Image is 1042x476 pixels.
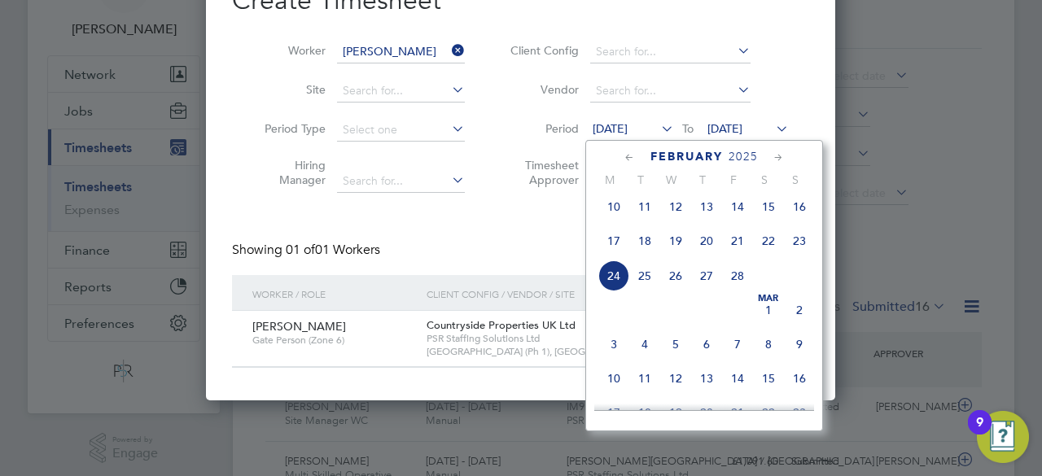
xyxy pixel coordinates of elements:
[784,191,815,222] span: 16
[784,225,815,256] span: 23
[337,119,465,142] input: Select one
[784,397,815,428] span: 23
[784,295,815,325] span: 2
[286,242,315,258] span: 01 of
[729,150,758,164] span: 2025
[660,329,691,360] span: 5
[625,172,656,187] span: T
[660,191,691,222] span: 12
[753,397,784,428] span: 22
[749,172,780,187] span: S
[718,172,749,187] span: F
[722,191,753,222] span: 14
[691,397,722,428] span: 20
[598,260,629,291] span: 24
[629,191,660,222] span: 11
[629,363,660,394] span: 11
[232,242,383,259] div: Showing
[252,158,326,187] label: Hiring Manager
[598,225,629,256] span: 17
[722,397,753,428] span: 21
[660,363,691,394] span: 12
[660,260,691,291] span: 26
[427,332,680,345] span: PSR Staffing Solutions Ltd
[691,329,722,360] span: 6
[629,397,660,428] span: 18
[427,318,576,332] span: Countryside Properties UK Ltd
[286,242,380,258] span: 01 Workers
[753,191,784,222] span: 15
[598,329,629,360] span: 3
[660,397,691,428] span: 19
[691,225,722,256] span: 20
[707,121,742,136] span: [DATE]
[753,295,784,325] span: 1
[506,158,579,187] label: Timesheet Approver
[629,260,660,291] span: 25
[598,363,629,394] span: 10
[590,41,751,63] input: Search for...
[691,363,722,394] span: 13
[784,329,815,360] span: 9
[506,43,579,58] label: Client Config
[252,319,346,334] span: [PERSON_NAME]
[252,121,326,136] label: Period Type
[753,329,784,360] span: 8
[753,363,784,394] span: 15
[427,345,680,358] span: [GEOGRAPHIC_DATA] (Ph 1), [GEOGRAPHIC_DATA]
[753,225,784,256] span: 22
[977,411,1029,463] button: Open Resource Center, 9 new notifications
[252,43,326,58] label: Worker
[656,172,687,187] span: W
[337,41,465,63] input: Search for...
[677,118,698,139] span: To
[629,329,660,360] span: 4
[252,334,414,347] span: Gate Person (Zone 6)
[422,275,684,312] div: Client Config / Vendor / Site
[660,225,691,256] span: 19
[593,121,628,136] span: [DATE]
[722,363,753,394] span: 14
[506,121,579,136] label: Period
[629,225,660,256] span: 18
[598,397,629,428] span: 17
[753,295,784,303] span: Mar
[691,260,722,291] span: 27
[687,172,718,187] span: T
[252,82,326,97] label: Site
[722,329,753,360] span: 7
[691,191,722,222] span: 13
[506,82,579,97] label: Vendor
[780,172,811,187] span: S
[248,275,422,312] div: Worker / Role
[650,150,723,164] span: February
[722,260,753,291] span: 28
[590,80,751,103] input: Search for...
[337,80,465,103] input: Search for...
[337,170,465,193] input: Search for...
[784,363,815,394] span: 16
[722,225,753,256] span: 21
[594,172,625,187] span: M
[598,191,629,222] span: 10
[976,422,983,443] div: 9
